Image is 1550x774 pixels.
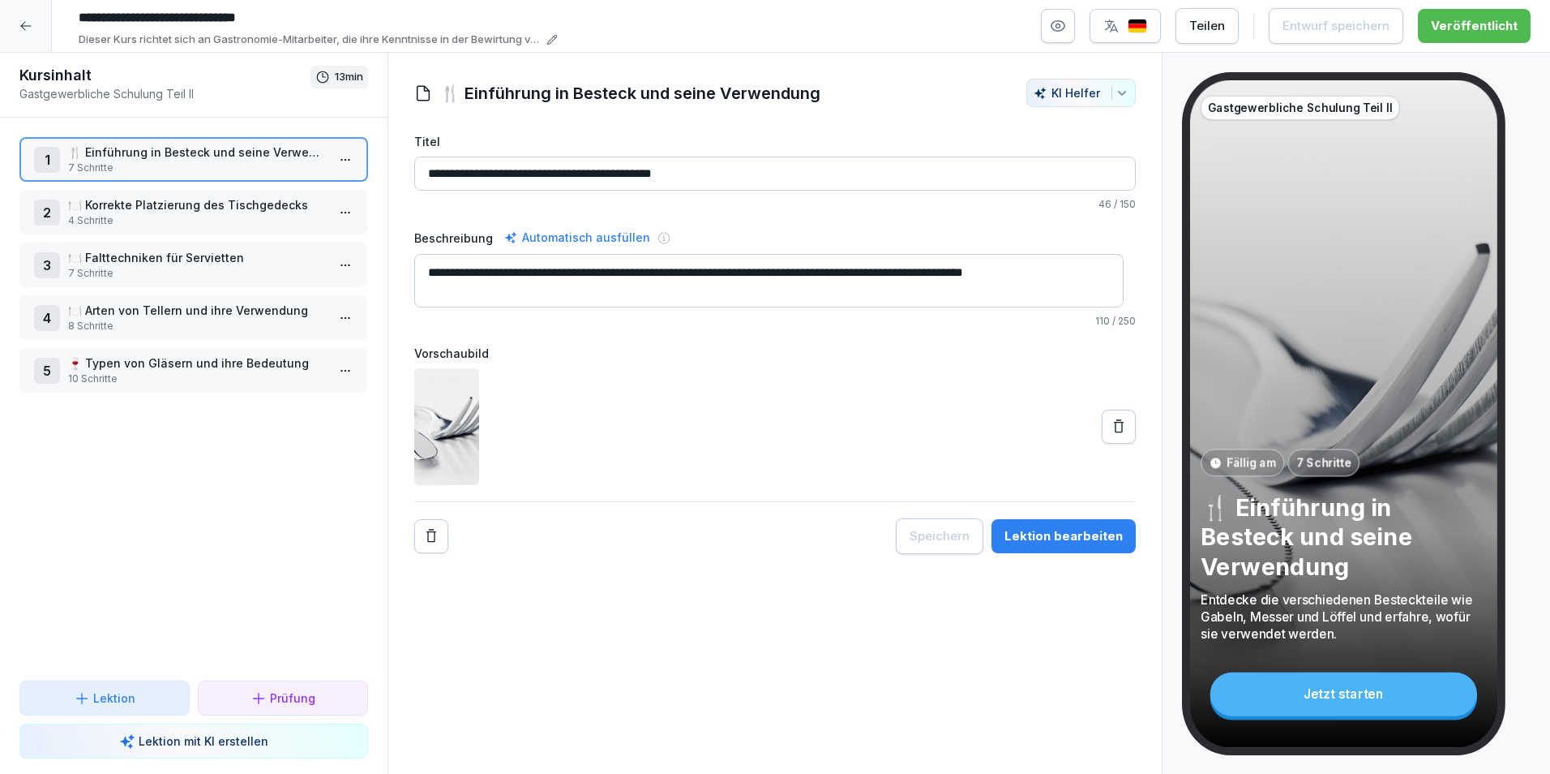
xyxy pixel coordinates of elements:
[910,527,970,545] div: Speichern
[414,345,1136,362] label: Vorschaubild
[68,372,326,386] p: 10 Schritte
[19,681,190,716] button: Lektion
[1034,86,1128,100] div: KI Helfer
[1431,17,1518,35] div: Veröffentlicht
[68,355,326,372] p: 🍷 Typen von Gläsern und ihre Bedeutung
[335,69,363,85] p: 13 min
[93,690,135,707] p: Lektion
[1227,454,1276,471] p: Fällig am
[1026,79,1136,107] button: KI Helfer
[1210,673,1477,716] div: Jetzt starten
[34,305,60,331] div: 4
[68,213,326,228] p: 4 Schritte
[1128,19,1147,34] img: de.svg
[1418,9,1531,43] button: Veröffentlicht
[1282,17,1389,35] div: Entwurf speichern
[414,368,479,485] img: cltpqt70100043j6gdblwd1la.jpg
[414,197,1136,212] p: / 150
[414,314,1136,329] p: / 250
[34,200,60,226] div: 2
[19,243,368,287] div: 3🍽️ Falttechniken für Servietten7 Schritte
[414,133,1136,150] label: Titel
[68,144,326,161] p: 🍴 Einführung in Besteck und seine Verwendung
[19,348,368,393] div: 5🍷 Typen von Gläsern und ihre Bedeutung10 Schritte
[896,518,983,554] button: Speichern
[440,81,820,105] h1: 🍴 Einführung in Besteck und seine Verwendung
[1175,8,1239,44] button: Teilen
[19,190,368,234] div: 2🍽️ Korrekte Platzierung des Tischgedecks4 Schritte
[270,690,315,707] p: Prüfung
[1095,315,1110,327] span: 110
[19,137,368,182] div: 1🍴 Einführung in Besteck und seine Verwendung7 Schritte
[68,161,326,175] p: 7 Schritte
[68,266,326,281] p: 7 Schritte
[1269,8,1403,44] button: Entwurf speichern
[1098,198,1111,210] span: 46
[991,519,1136,553] button: Lektion bearbeiten
[19,85,310,102] p: Gastgewerbliche Schulung Teil II
[414,230,493,247] label: Beschreibung
[414,519,448,553] button: Remove
[19,724,368,759] button: Lektion mit KI erstellen
[68,302,326,319] p: 🍽️ Arten von Tellern und ihre Verwendung
[1004,527,1123,545] div: Lektion bearbeiten
[79,32,542,48] p: Dieser Kurs richtet sich an Gastronomie-Mitarbeiter, die ihre Kenntnisse in der Bewirtung vertief...
[501,228,653,247] div: Automatisch ausfüllen
[34,358,60,384] div: 5
[68,319,326,333] p: 8 Schritte
[19,295,368,340] div: 4🍽️ Arten von Tellern und ihre Verwendung8 Schritte
[198,681,368,716] button: Prüfung
[139,733,268,750] p: Lektion mit KI erstellen
[68,196,326,213] p: 🍽️ Korrekte Platzierung des Tischgedecks
[1189,17,1225,35] div: Teilen
[1208,100,1393,116] p: Gastgewerbliche Schulung Teil II
[34,147,60,173] div: 1
[68,249,326,266] p: 🍽️ Falttechniken für Servietten
[1296,454,1351,471] p: 7 Schritte
[1201,492,1486,582] p: 🍴 Einführung in Besteck und seine Verwendung
[34,252,60,278] div: 3
[1201,591,1486,643] p: Entdecke die verschiedenen Besteckteile wie Gabeln, Messer und Löffel und erfahre, wofür sie verw...
[19,66,310,85] h1: Kursinhalt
